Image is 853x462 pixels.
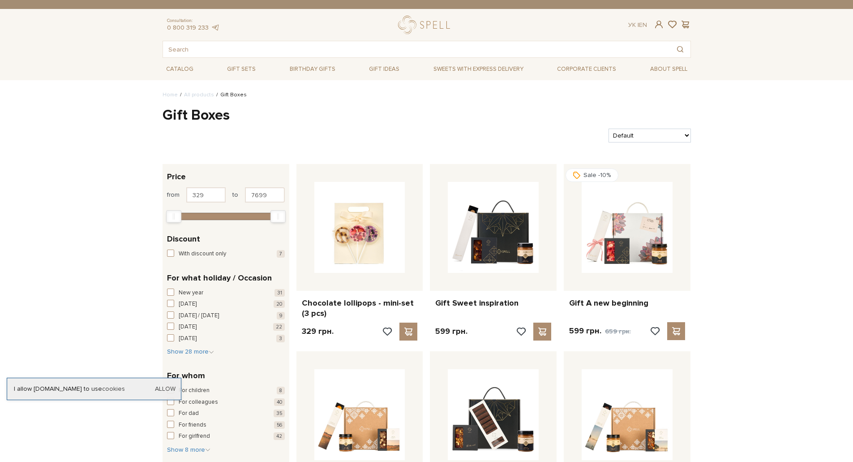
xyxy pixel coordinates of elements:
[167,409,285,418] button: For dad 35
[167,421,285,430] button: For friends 56
[274,398,285,406] span: 40
[155,385,176,393] a: Allow
[179,250,226,259] span: With discount only
[365,62,403,76] a: Gift ideas
[167,272,272,284] span: For what holiday / Occasion
[163,91,178,98] a: Home
[274,300,285,308] span: 20
[179,311,219,320] span: [DATE] / [DATE]
[398,16,454,34] a: logo
[277,387,285,394] span: 8
[179,334,197,343] span: [DATE]
[167,171,186,183] span: Price
[638,21,639,29] span: |
[179,398,218,407] span: For colleagues
[186,187,226,203] input: Price
[274,421,285,429] span: 56
[179,386,210,395] span: For children
[179,323,197,332] span: [DATE]
[179,289,203,298] span: New year
[286,62,339,76] a: Birthday gifts
[167,300,285,309] button: [DATE] 20
[179,409,199,418] span: For dad
[163,106,691,125] h1: Gift Boxes
[167,386,285,395] button: For children 8
[274,289,285,297] span: 31
[566,168,618,182] div: Sale -10%
[211,24,220,31] a: telegram
[7,385,181,393] div: I allow [DOMAIN_NAME] to use
[273,323,285,331] span: 22
[179,421,206,430] span: For friends
[223,62,259,76] a: Gift sets
[647,62,691,76] a: About Spell
[167,250,285,259] button: With discount only 7
[179,432,210,441] span: For girlfrend
[167,311,285,320] button: [DATE] / [DATE] 9
[167,191,180,199] span: from
[214,91,247,99] li: Gift Boxes
[167,432,285,441] button: For girlfrend 42
[179,300,197,309] span: [DATE]
[569,298,685,308] a: Gift A new beginning
[277,250,285,258] span: 7
[628,21,647,29] div: En
[270,210,286,223] div: Max
[167,370,205,382] span: For whom
[163,41,670,57] input: Search
[274,410,285,417] span: 35
[430,61,527,77] a: Sweets with express delivery
[167,347,214,356] button: Show 28 more
[435,298,551,308] a: Gift Sweet inspiration
[302,298,418,319] a: Chocolate lollipops - mini-set (3 pcs)
[553,62,620,76] a: Corporate clients
[167,398,285,407] button: For colleagues 40
[163,62,197,76] a: Catalog
[102,385,125,393] a: cookies
[184,91,214,98] a: All products
[167,445,210,454] button: Show 8 more
[167,446,210,453] span: Show 8 more
[166,210,181,223] div: Min
[670,41,690,57] button: Search
[167,289,285,298] button: New year 31
[569,326,631,337] p: 599 грн.
[167,323,285,332] button: [DATE] 22
[232,191,238,199] span: to
[245,187,285,203] input: Price
[302,326,334,337] p: 329 грн.
[167,348,214,355] span: Show 28 more
[276,335,285,342] span: 3
[435,326,467,337] p: 599 грн.
[167,18,220,24] span: Consultation:
[167,334,285,343] button: [DATE] 3
[274,432,285,440] span: 42
[628,21,636,29] a: Ук
[605,328,631,335] span: 659 грн.
[167,24,209,31] a: 0 800 319 233
[277,312,285,320] span: 9
[167,233,200,245] span: Discount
